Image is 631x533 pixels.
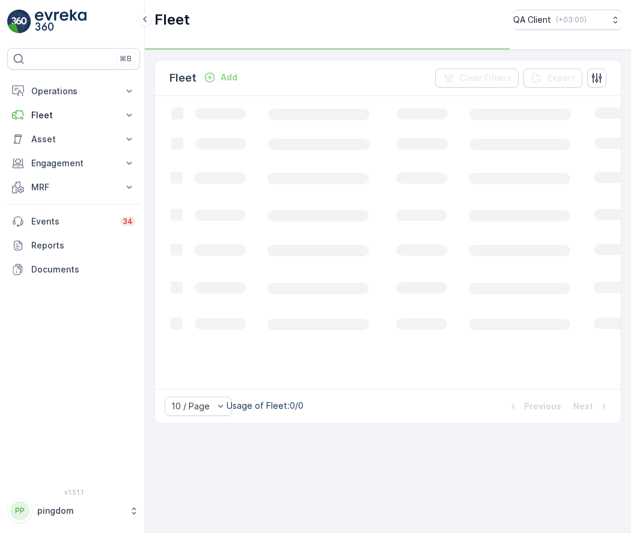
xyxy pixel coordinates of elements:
[513,14,551,26] p: QA Client
[513,10,621,30] button: QA Client(+03:00)
[572,399,611,414] button: Next
[35,10,87,34] img: logo_light-DOdMpM7g.png
[31,157,116,169] p: Engagement
[169,70,197,86] p: Fleet
[31,263,135,276] p: Documents
[7,79,140,103] button: Operations
[31,215,113,227] p: Events
[7,489,140,496] span: v 1.51.1
[7,209,140,233] a: Events34
[524,400,561,412] p: Previous
[7,10,31,34] img: logo
[7,175,140,199] button: MRF
[7,103,140,127] button: Fleet
[120,54,132,64] p: ⌘B
[7,127,140,151] button: Asset
[523,68,582,88] button: Export
[31,181,116,193] p: MRF
[199,70,242,85] button: Add
[31,109,116,121] p: Fleet
[573,400,593,412] p: Next
[123,217,133,226] p: 34
[547,72,575,84] p: Export
[37,505,123,517] p: pingdom
[10,501,29,520] div: PP
[7,233,140,257] a: Reports
[227,400,303,412] p: Usage of Fleet : 0/0
[556,15,587,25] p: ( +03:00 )
[154,10,190,29] p: Fleet
[7,498,140,523] button: PPpingdom
[435,68,519,88] button: Clear Filters
[31,85,116,97] p: Operations
[31,239,135,251] p: Reports
[221,71,237,83] p: Add
[459,72,511,84] p: Clear Filters
[7,151,140,175] button: Engagement
[506,399,562,414] button: Previous
[31,133,116,145] p: Asset
[7,257,140,282] a: Documents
